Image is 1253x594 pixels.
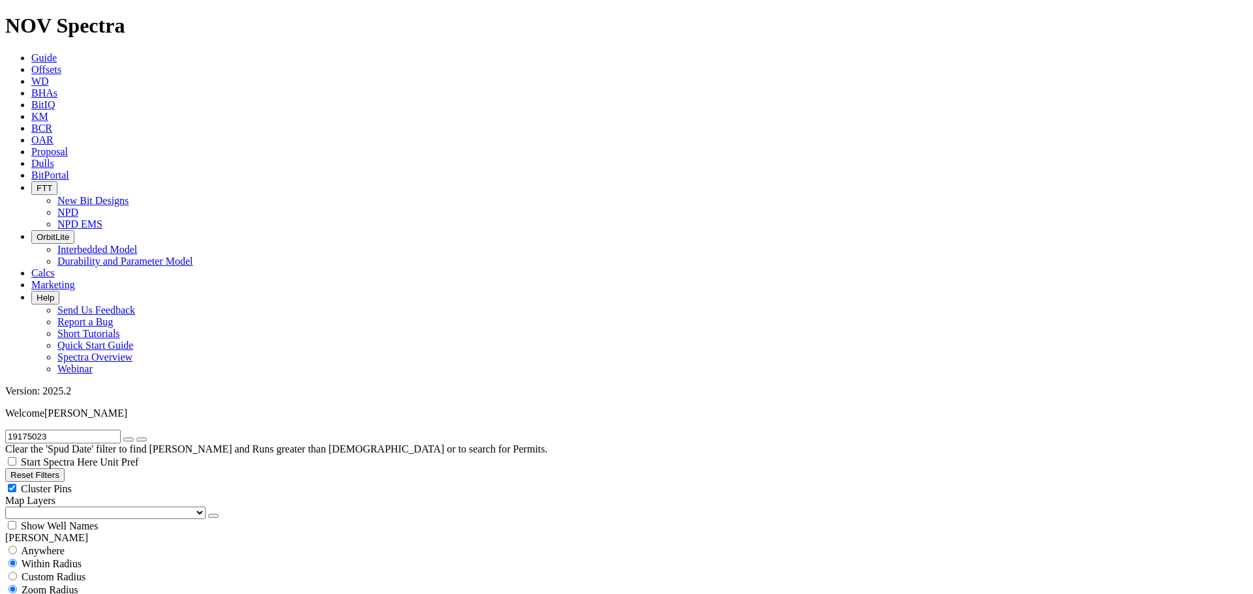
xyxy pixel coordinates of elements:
span: Within Radius [22,558,82,569]
a: Offsets [31,64,61,75]
button: Reset Filters [5,468,65,482]
span: Cluster Pins [21,483,72,494]
a: New Bit Designs [57,195,129,206]
a: Report a Bug [57,316,113,327]
span: [PERSON_NAME] [44,408,127,419]
a: Interbedded Model [57,244,137,255]
a: WD [31,76,49,87]
a: Quick Start Guide [57,340,133,351]
a: Send Us Feedback [57,304,135,316]
a: Spectra Overview [57,351,132,363]
span: Unit Pref [100,456,138,468]
h1: NOV Spectra [5,14,1248,38]
button: Help [31,291,59,304]
input: Search [5,430,121,443]
button: FTT [31,181,57,195]
a: Dulls [31,158,54,169]
a: BitIQ [31,99,55,110]
span: Map Layers [5,495,55,506]
div: Version: 2025.2 [5,385,1248,397]
a: Guide [31,52,57,63]
p: Welcome [5,408,1248,419]
span: Start Spectra Here [21,456,97,468]
a: BCR [31,123,52,134]
a: NPD EMS [57,218,102,230]
a: OAR [31,134,54,145]
input: Start Spectra Here [8,457,16,466]
span: Custom Radius [22,571,85,582]
a: Marketing [31,279,75,290]
span: FTT [37,183,52,193]
span: Anywhere [21,545,65,556]
span: Clear the 'Spud Date' filter to find [PERSON_NAME] and Runs greater than [DEMOGRAPHIC_DATA] or to... [5,443,548,454]
button: OrbitLite [31,230,74,244]
div: [PERSON_NAME] [5,532,1248,544]
a: BitPortal [31,170,69,181]
a: BHAs [31,87,57,98]
a: NPD [57,207,78,218]
span: Show Well Names [21,520,98,531]
a: Durability and Parameter Model [57,256,193,267]
a: KM [31,111,48,122]
a: Webinar [57,363,93,374]
span: OrbitLite [37,232,69,242]
a: Short Tutorials [57,328,120,339]
a: Proposal [31,146,68,157]
span: Help [37,293,54,303]
a: Calcs [31,267,55,278]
